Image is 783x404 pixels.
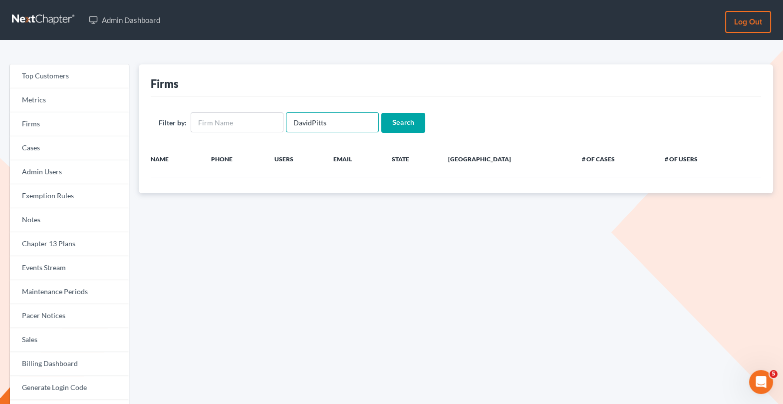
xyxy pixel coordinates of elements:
span: 5 [770,370,778,378]
a: Admin Dashboard [84,11,165,29]
a: Events Stream [10,256,129,280]
th: Users [266,149,325,169]
input: Users [286,112,379,132]
a: Generate Login Code [10,376,129,400]
a: Billing Dashboard [10,352,129,376]
a: Firms [10,112,129,136]
a: Cases [10,136,129,160]
a: Notes [10,208,129,232]
a: Top Customers [10,64,129,88]
div: Firms [151,76,179,91]
th: Email [325,149,384,169]
a: Maintenance Periods [10,280,129,304]
th: Name [139,149,203,169]
input: Search [381,113,425,133]
a: Pacer Notices [10,304,129,328]
a: Log out [725,11,771,33]
iframe: Intercom live chat [749,370,773,394]
th: State [384,149,440,169]
label: Filter by: [159,117,187,128]
a: Admin Users [10,160,129,184]
th: [GEOGRAPHIC_DATA] [440,149,573,169]
a: Sales [10,328,129,352]
th: # of Cases [574,149,657,169]
input: Firm Name [191,112,283,132]
th: Phone [203,149,266,169]
a: Exemption Rules [10,184,129,208]
a: Metrics [10,88,129,112]
a: Chapter 13 Plans [10,232,129,256]
th: # of Users [656,149,739,169]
